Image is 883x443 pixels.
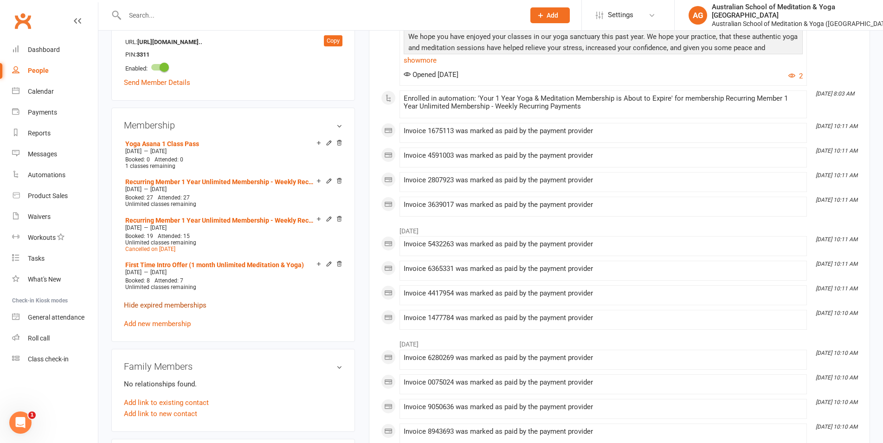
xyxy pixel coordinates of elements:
[155,277,183,284] span: Attended: 7
[28,46,60,53] div: Dashboard
[28,255,45,262] div: Tasks
[816,172,857,179] i: [DATE] 10:11 AM
[404,314,803,322] div: Invoice 1477784 was marked as paid by the payment provider
[12,248,98,269] a: Tasks
[404,127,803,135] div: Invoice 1675113 was marked as paid by the payment provider
[788,71,803,82] button: 2
[28,150,57,158] div: Messages
[12,81,98,102] a: Calendar
[816,310,857,316] i: [DATE] 10:10 AM
[404,71,458,79] span: Opened [DATE]
[404,265,803,273] div: Invoice 6365331 was marked as paid by the payment provider
[125,178,316,186] a: Recurring Member 1 Year Unlimited Membership - Weekly Recurring Payments
[816,148,857,154] i: [DATE] 10:11 AM
[816,261,857,267] i: [DATE] 10:11 AM
[816,197,857,203] i: [DATE] 10:11 AM
[816,123,857,129] i: [DATE] 10:11 AM
[404,379,803,386] div: Invoice 0075024 was marked as paid by the payment provider
[125,201,196,207] span: Unlimited classes remaining
[404,54,803,67] a: show more
[123,269,342,276] div: —
[12,349,98,370] a: Class kiosk mode
[12,123,98,144] a: Reports
[125,194,153,201] span: Booked: 27
[124,408,197,419] a: Add link to new contact
[28,334,50,342] div: Roll call
[816,424,857,430] i: [DATE] 10:10 AM
[124,120,342,130] h3: Membership
[12,60,98,81] a: People
[150,225,167,231] span: [DATE]
[689,6,707,25] div: AG
[124,48,342,61] li: PIN:
[28,355,69,363] div: Class check-in
[12,307,98,328] a: General attendance kiosk mode
[381,221,858,236] li: [DATE]
[404,240,803,248] div: Invoice 5432263 was marked as paid by the payment provider
[404,428,803,436] div: Invoice 8943693 was marked as paid by the payment provider
[125,156,150,163] span: Booked: 0
[158,194,190,201] span: Attended: 27
[28,171,65,179] div: Automations
[125,233,153,239] span: Booked: 19
[608,5,633,26] span: Settings
[125,217,316,224] a: Recurring Member 1 Year Unlimited Membership - Weekly Recurring Payments
[125,186,142,193] span: [DATE]
[125,277,150,284] span: Booked: 8
[125,163,175,169] span: 1 classes remaining
[125,246,175,252] a: Cancelled on [DATE]
[816,399,857,405] i: [DATE] 10:10 AM
[125,140,199,148] a: Yoga Asana 1 Class Pass
[816,90,854,97] i: [DATE] 8:03 AM
[816,285,857,292] i: [DATE] 10:11 AM
[155,156,183,163] span: Attended: 0
[12,144,98,165] a: Messages
[404,201,803,209] div: Invoice 3639017 was marked as paid by the payment provider
[12,39,98,60] a: Dashboard
[12,269,98,290] a: What's New
[11,9,34,32] a: Clubworx
[150,186,167,193] span: [DATE]
[28,67,49,74] div: People
[136,50,190,60] strong: 3311
[381,334,858,349] li: [DATE]
[404,95,803,110] div: Enrolled in automation: 'Your 1 Year Yoga & Meditation Membership is About to Expire' for members...
[816,350,857,356] i: [DATE] 10:10 AM
[125,148,142,154] span: [DATE]
[125,239,196,246] span: Unlimited classes remaining
[150,148,167,154] span: [DATE]
[28,213,51,220] div: Waivers
[124,60,342,75] li: Enabled:
[530,7,570,23] button: Add
[404,403,803,411] div: Invoice 9050636 was marked as paid by the payment provider
[150,269,167,276] span: [DATE]
[123,186,342,193] div: —
[28,192,68,199] div: Product Sales
[28,234,56,241] div: Workouts
[124,78,190,87] a: Send Member Details
[12,227,98,248] a: Workouts
[404,152,803,160] div: Invoice 4591003 was marked as paid by the payment provider
[137,38,202,47] strong: [URL][DOMAIN_NAME]..
[404,176,803,184] div: Invoice 2807923 was marked as paid by the payment provider
[124,361,342,372] h3: Family Members
[123,148,342,155] div: —
[12,186,98,206] a: Product Sales
[406,31,800,67] p: We hope you have enjoyed your classes in our yoga sanctuary this past year. We hope your practice...
[124,320,191,328] a: Add new membership
[12,102,98,123] a: Payments
[125,269,142,276] span: [DATE]
[28,411,36,419] span: 1
[28,314,84,321] div: General attendance
[124,301,206,309] a: Hide expired memberships
[404,289,803,297] div: Invoice 4417954 was marked as paid by the payment provider
[547,12,558,19] span: Add
[124,379,342,390] p: No relationships found.
[12,328,98,349] a: Roll call
[124,35,342,48] li: URL:
[125,225,142,231] span: [DATE]
[122,9,518,22] input: Search...
[28,88,54,95] div: Calendar
[324,35,342,46] div: Copy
